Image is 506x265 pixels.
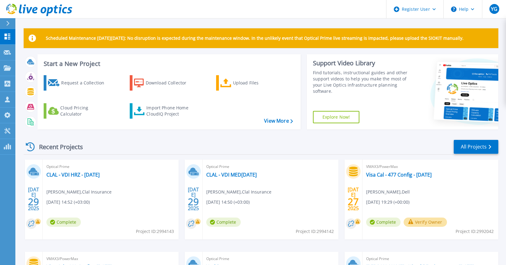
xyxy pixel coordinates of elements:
[130,75,198,91] a: Download Collector
[46,218,81,227] span: Complete
[216,75,285,91] a: Upload Files
[46,199,90,206] span: [DATE] 14:52 (+03:00)
[146,77,195,89] div: Download Collector
[366,218,401,227] span: Complete
[206,199,250,206] span: [DATE] 14:50 (+03:00)
[206,218,241,227] span: Complete
[366,163,495,170] span: VMAX3/PowerMax
[46,189,112,195] span: [PERSON_NAME] , Clal Insurance
[46,163,175,170] span: Optical Prime
[491,6,497,11] span: YG
[264,118,293,124] a: View More
[44,103,112,119] a: Cloud Pricing Calculator
[46,255,175,262] span: VMAX3/PowerMax
[206,189,271,195] span: [PERSON_NAME] , Clal Insurance
[454,140,498,154] a: All Projects
[206,255,335,262] span: Optical Prime
[347,188,359,210] div: [DATE] 2025
[28,188,39,210] div: [DATE] 2025
[206,172,257,178] a: CLAL - VDI MED[DATE]
[44,75,112,91] a: Request a Collection
[44,60,293,67] h3: Start a New Project
[188,188,199,210] div: [DATE] 2025
[296,228,334,235] span: Project ID: 2994142
[404,218,447,227] button: Verify Owner
[206,163,335,170] span: Optical Prime
[61,77,110,89] div: Request a Collection
[46,172,100,178] a: CLAL - VDI HRZ - [DATE]
[46,36,464,41] p: Scheduled Maintenance [DATE][DATE]: No disruption is expected during the maintenance window. In t...
[456,228,494,235] span: Project ID: 2992042
[313,111,360,123] a: Explore Now!
[136,228,174,235] span: Project ID: 2994143
[60,105,109,117] div: Cloud Pricing Calculator
[313,70,410,94] div: Find tutorials, instructional guides and other support videos to help you make the most of your L...
[366,255,495,262] span: Optical Prime
[348,199,359,204] span: 27
[313,59,410,67] div: Support Video Library
[366,189,410,195] span: [PERSON_NAME] , Dell
[146,105,194,117] div: Import Phone Home CloudIQ Project
[233,77,282,89] div: Upload Files
[188,199,199,204] span: 29
[28,199,39,204] span: 29
[366,199,409,206] span: [DATE] 19:29 (+00:00)
[366,172,432,178] a: Visa Cal - 477 Config - [DATE]
[24,139,91,154] div: Recent Projects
